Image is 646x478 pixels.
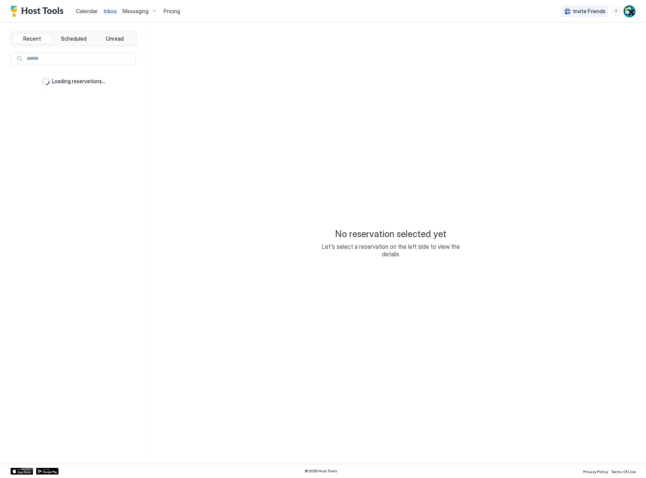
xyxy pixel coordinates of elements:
div: tab-group [11,32,136,46]
a: Terms Of Use [611,467,635,475]
span: Privacy Policy [583,469,608,474]
a: Host Tools Logo [11,6,67,17]
div: loading [42,78,50,85]
span: © 2025 Host Tools [305,469,337,473]
span: Loading reservations... [52,78,105,85]
span: No reservation selected yet [335,228,446,240]
span: Scheduled [61,35,86,42]
span: Calendar [76,8,98,14]
span: Invite Friends [573,8,605,15]
a: Inbox [104,7,117,15]
button: Scheduled [54,33,94,44]
div: User profile [623,5,635,17]
div: menu [611,7,620,16]
span: Inbox [104,8,117,14]
span: Terms Of Use [611,469,635,474]
a: App Store [11,468,33,475]
a: Google Play Store [36,468,59,475]
span: Unread [106,35,124,42]
button: Recent [12,33,52,44]
span: Pricing [164,8,180,15]
span: Recent [23,35,41,42]
input: Input Field [24,52,135,65]
button: Unread [95,33,135,44]
span: Messaging [123,8,149,15]
span: Let's select a reservation on the left side to view the details [315,243,466,258]
a: Calendar [76,7,98,15]
a: Privacy Policy [583,467,608,475]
